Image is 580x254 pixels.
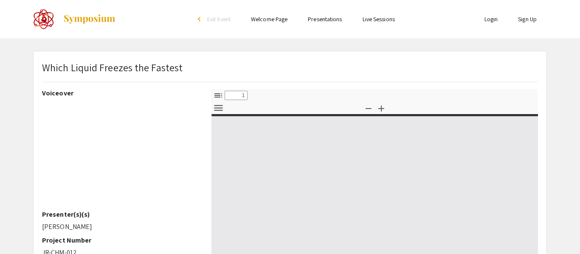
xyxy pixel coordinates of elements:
button: Zoom Out [361,102,376,114]
a: Welcome Page [251,15,287,23]
img: Symposium by ForagerOne [63,14,116,24]
img: The 2022 CoorsTek Denver Metro Regional Science and Engineering Fair [33,8,54,30]
a: Live Sessions [363,15,395,23]
div: arrow_back_ios [198,17,203,22]
button: Zoom In [374,102,389,114]
span: Exit Event [207,15,231,23]
h2: Project Number [42,236,199,244]
a: Login [484,15,498,23]
a: The 2022 CoorsTek Denver Metro Regional Science and Engineering Fair [33,8,116,30]
button: Tools [211,102,225,114]
p: Which Liquid Freezes the Fastest [42,60,183,75]
a: Presentations [308,15,342,23]
p: [PERSON_NAME] [42,222,199,232]
button: Toggle Sidebar [211,89,225,101]
h2: Voiceover [42,89,199,97]
input: Page [225,91,248,100]
a: Sign Up [518,15,537,23]
h2: Presenter(s)(s) [42,210,199,218]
